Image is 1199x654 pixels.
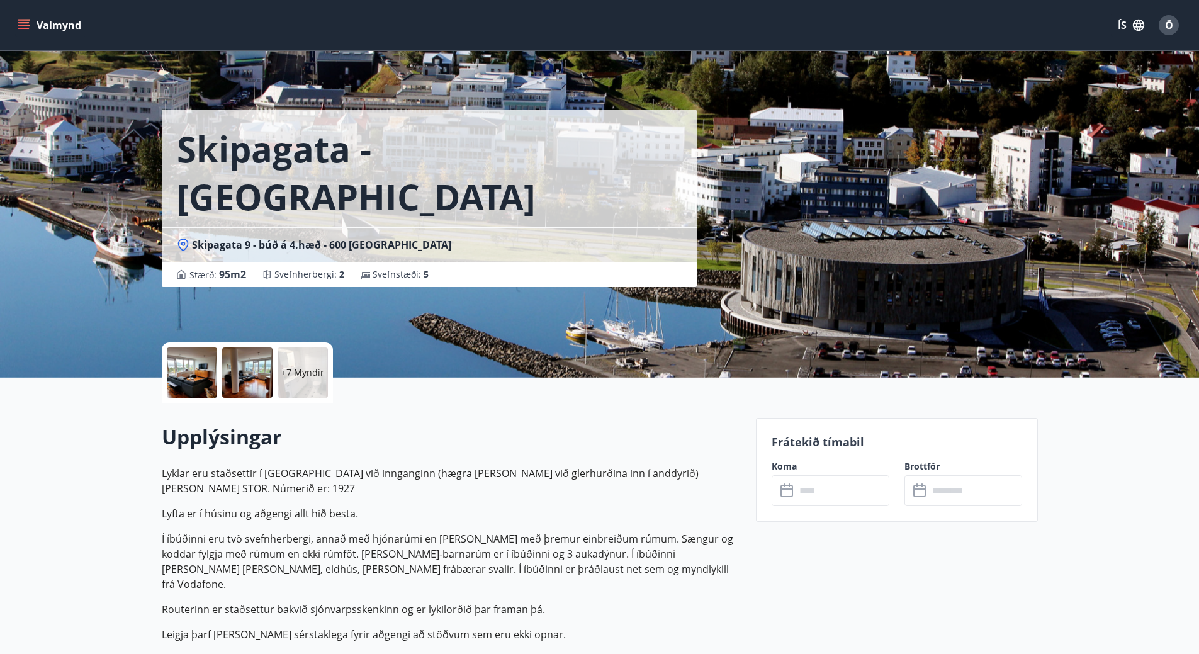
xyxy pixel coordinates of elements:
label: Koma [772,460,889,473]
button: ÍS [1111,14,1151,37]
span: Skipagata 9 - búð á 4.hæð - 600 [GEOGRAPHIC_DATA] [192,238,451,252]
p: Í íbúðinni eru tvö svefnherbergi, annað með hjónarúmi en [PERSON_NAME] með þremur einbreiðum rúmu... [162,531,741,592]
label: Brottför [904,460,1022,473]
p: Lyfta er í húsinu og aðgengi allt hið besta. [162,506,741,521]
p: +7 Myndir [281,366,324,379]
span: Stærð : [189,267,246,282]
h2: Upplýsingar [162,423,741,451]
button: menu [15,14,86,37]
span: Svefnstæði : [373,268,429,281]
span: Ö [1165,18,1173,32]
span: 95 m2 [219,268,246,281]
p: Leigja þarf [PERSON_NAME] sérstaklega fyrir aðgengi að stöðvum sem eru ekki opnar. [162,627,741,642]
p: Lyklar eru staðsettir í [GEOGRAPHIC_DATA] við innganginn (hægra [PERSON_NAME] við glerhurðina inn... [162,466,741,496]
p: Frátekið tímabil [772,434,1022,450]
span: Svefnherbergi : [274,268,344,281]
h1: Skipagata - [GEOGRAPHIC_DATA] [177,125,682,220]
span: 2 [339,268,344,280]
button: Ö [1154,10,1184,40]
span: 5 [424,268,429,280]
p: Routerinn er staðsettur bakvið sjónvarpsskenkinn og er lykilorðið þar framan þá. [162,602,741,617]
